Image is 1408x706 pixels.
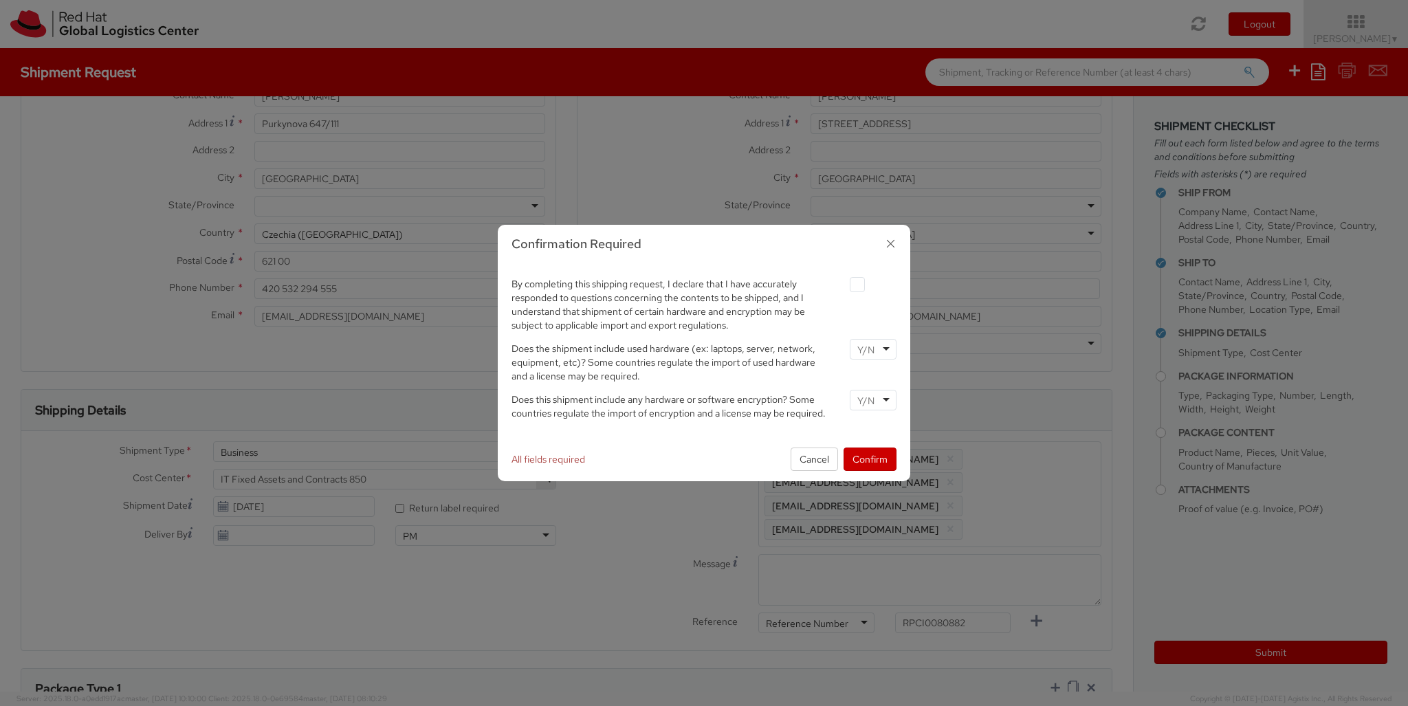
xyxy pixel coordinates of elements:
[511,393,826,419] span: Does this shipment include any hardware or software encryption? Some countries regulate the impor...
[511,235,896,253] h3: Confirmation Required
[511,278,805,331] span: By completing this shipping request, I declare that I have accurately responded to questions conc...
[511,453,585,465] span: All fields required
[791,448,838,471] button: Cancel
[857,343,877,357] input: Y/N
[844,448,896,471] button: Confirm
[511,342,815,382] span: Does the shipment include used hardware (ex: laptops, server, network, equipment, etc)? Some coun...
[857,394,877,408] input: Y/N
